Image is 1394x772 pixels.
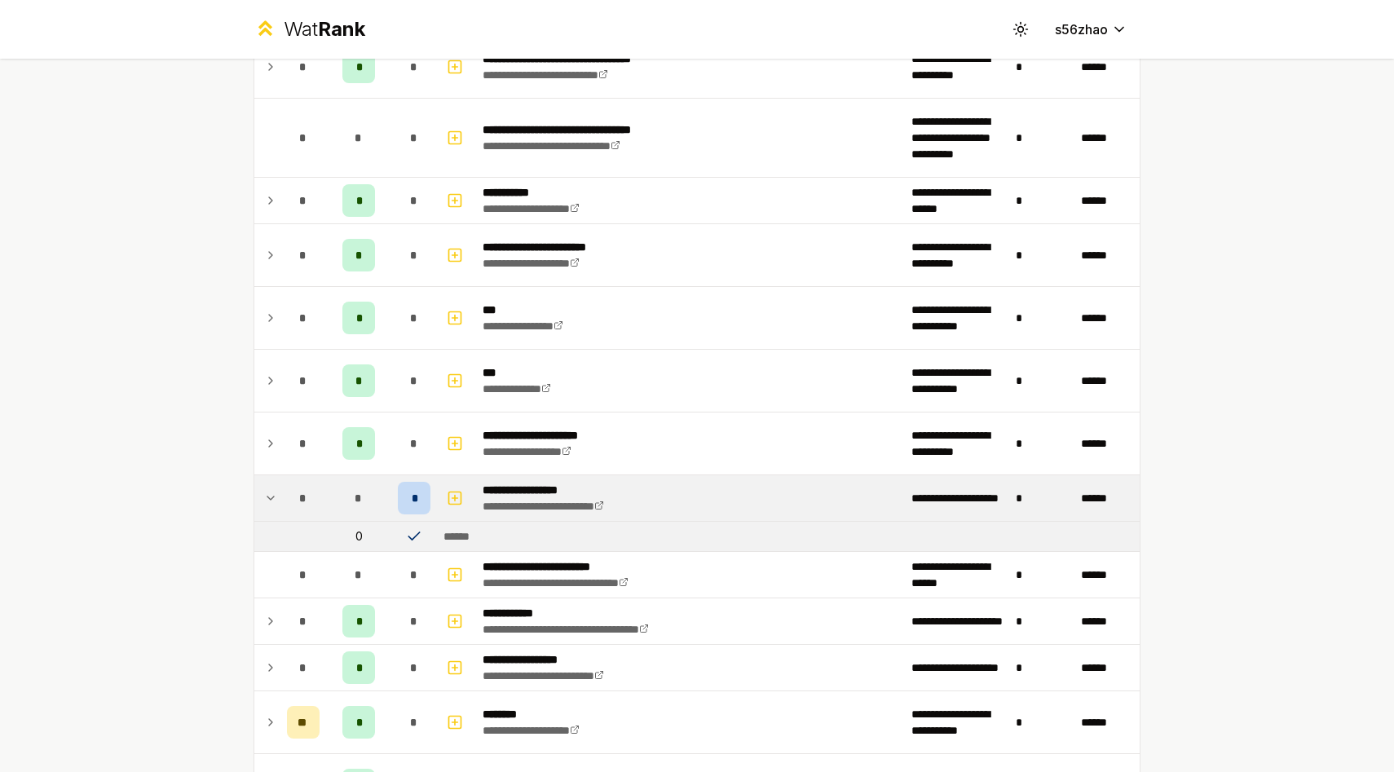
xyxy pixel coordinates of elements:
[1055,20,1108,39] span: s56zhao
[326,522,391,551] td: 0
[318,17,365,41] span: Rank
[1042,15,1140,44] button: s56zhao
[254,16,365,42] a: WatRank
[284,16,365,42] div: Wat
